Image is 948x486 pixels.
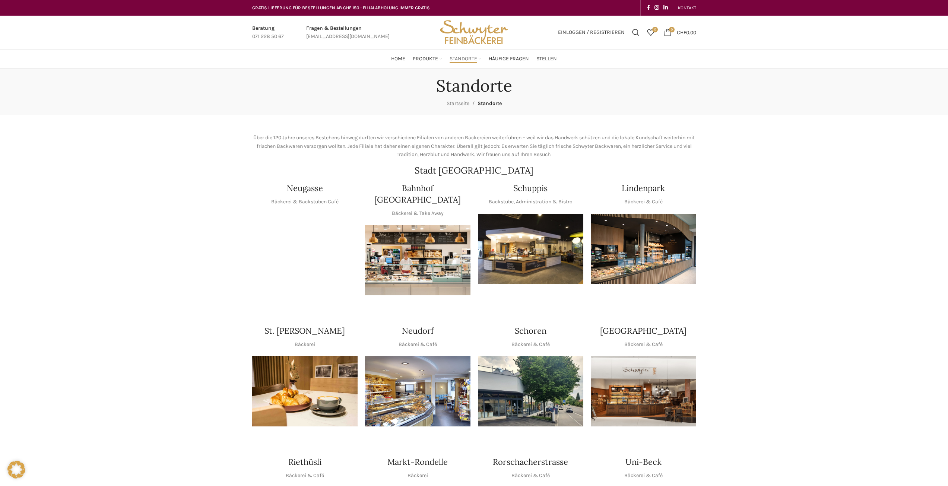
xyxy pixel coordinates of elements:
p: Bäckerei & Café [511,471,550,480]
p: Bäckerei & Café [511,340,550,349]
p: Backstube, Administration & Bistro [489,198,573,206]
h4: Riethüsli [288,456,321,468]
a: Suchen [628,25,643,40]
p: Bäckerei & Café [399,340,437,349]
a: Produkte [413,51,442,66]
img: schwyter-23 [252,356,358,426]
a: 0 CHF0.00 [660,25,700,40]
img: Bäckerei Schwyter [437,16,510,49]
p: Bäckerei & Café [624,471,663,480]
img: Schwyter-1800x900 [591,356,696,426]
span: 0 [669,27,675,32]
bdi: 0.00 [677,29,696,35]
h4: Bahnhof [GEOGRAPHIC_DATA] [365,182,470,206]
a: Infobox link [306,24,390,41]
span: Standorte [450,55,477,63]
p: Bäckerei & Café [624,198,663,206]
h4: Uni-Beck [625,456,662,468]
a: Stellen [536,51,557,66]
a: Home [391,51,405,66]
a: Standorte [450,51,481,66]
a: Linkedin social link [661,3,670,13]
span: Stellen [536,55,557,63]
a: Site logo [437,29,510,35]
img: Neudorf_1 [365,356,470,426]
span: 0 [652,27,658,32]
h4: [GEOGRAPHIC_DATA] [600,325,687,337]
h4: Markt-Rondelle [387,456,448,468]
p: Bäckerei & Café [624,340,663,349]
img: 0842cc03-b884-43c1-a0c9-0889ef9087d6 copy [478,356,583,426]
a: Startseite [447,100,469,107]
img: 150130-Schwyter-013 [478,214,583,284]
a: Facebook social link [644,3,652,13]
span: GRATIS LIEFERUNG FÜR BESTELLUNGEN AB CHF 150 - FILIALABHOLUNG IMMER GRATIS [252,5,430,10]
a: Infobox link [252,24,284,41]
h4: Schoren [515,325,546,337]
a: KONTAKT [678,0,696,15]
h2: Stadt [GEOGRAPHIC_DATA] [252,166,696,175]
h4: Neudorf [402,325,434,337]
span: CHF [677,29,686,35]
a: Häufige Fragen [489,51,529,66]
p: Bäckerei & Café [286,471,324,480]
p: Bäckerei & Take Away [392,209,444,217]
span: Häufige Fragen [489,55,529,63]
a: Einloggen / Registrieren [554,25,628,40]
span: Produkte [413,55,438,63]
h4: Lindenpark [622,182,665,194]
h4: Schuppis [513,182,548,194]
span: Home [391,55,405,63]
a: 0 [643,25,658,40]
img: 017-e1571925257345 [591,214,696,284]
div: Main navigation [248,51,700,66]
p: Bäckerei [408,471,428,480]
div: Secondary navigation [674,0,700,15]
h4: Rorschacherstrasse [493,456,568,468]
span: Standorte [478,100,502,107]
div: Meine Wunschliste [643,25,658,40]
img: Neugasse [252,214,358,284]
p: Bäckerei [295,340,315,349]
h4: Neugasse [287,182,323,194]
img: Bahnhof St. Gallen [365,225,470,295]
a: Instagram social link [652,3,661,13]
p: Über die 120 Jahre unseres Bestehens hinweg durften wir verschiedene Filialen von anderen Bäckere... [252,134,696,159]
p: Bäckerei & Backstuben Café [271,198,339,206]
span: Einloggen / Registrieren [558,30,625,35]
span: KONTAKT [678,5,696,10]
h4: St. [PERSON_NAME] [264,325,345,337]
h1: Standorte [436,76,512,96]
